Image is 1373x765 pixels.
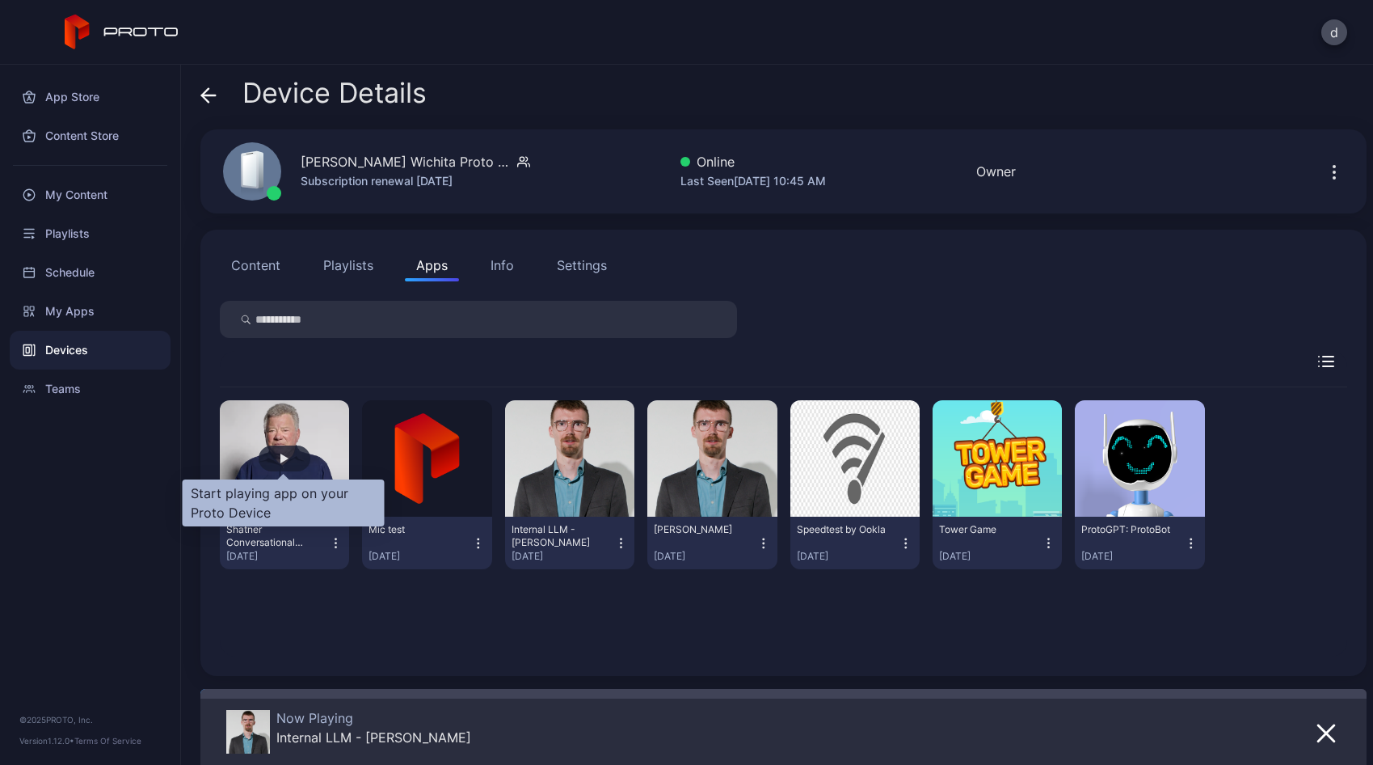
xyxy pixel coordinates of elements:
[557,256,607,275] div: Settings
[1081,550,1184,563] div: [DATE]
[10,292,171,331] a: My Apps
[797,523,886,536] div: Speedtest by Ookla
[654,550,756,563] div: [DATE]
[301,171,530,191] div: Subscription renewal [DATE]
[301,152,511,171] div: [PERSON_NAME] Wichita Proto Luma
[491,256,514,275] div: Info
[226,523,343,563] button: Shatner Conversational Persona - (Proto Internal)[DATE]
[545,249,618,281] button: Settings
[680,152,826,171] div: Online
[405,249,459,281] button: Apps
[10,175,171,214] a: My Content
[10,116,171,155] a: Content Store
[276,710,471,726] div: Now Playing
[220,249,292,281] button: Content
[19,713,161,726] div: © 2025 PROTO, Inc.
[680,171,826,191] div: Last Seen [DATE] 10:45 AM
[10,214,171,253] a: Playlists
[242,78,427,108] span: Device Details
[19,736,74,746] span: Version 1.12.0 •
[512,550,614,563] div: [DATE]
[183,480,385,526] div: Start playing app on your Proto Device
[10,78,171,116] a: App Store
[1081,523,1198,563] button: ProtoGPT: ProtoBot[DATE]
[976,162,1016,181] div: Owner
[654,523,770,563] button: [PERSON_NAME][DATE]
[1321,19,1347,45] button: d
[939,523,1055,563] button: Tower Game[DATE]
[369,523,485,563] button: Mic test[DATE]
[226,523,315,549] div: Shatner Conversational Persona - (Proto Internal)
[312,249,385,281] button: Playlists
[369,550,471,563] div: [DATE]
[512,523,628,563] button: Internal LLM - [PERSON_NAME][DATE]
[939,523,1028,536] div: Tower Game
[10,370,171,408] a: Teams
[74,736,141,746] a: Terms Of Service
[797,550,899,563] div: [DATE]
[369,523,457,536] div: Mic test
[939,550,1042,563] div: [DATE]
[512,523,600,549] div: Internal LLM - Dylan T Koch
[654,523,743,536] div: Dylan T Koch
[226,550,329,563] div: [DATE]
[10,253,171,292] a: Schedule
[797,523,913,563] button: Speedtest by Ookla[DATE]
[10,331,171,370] a: Devices
[276,729,471,746] div: Internal LLM - Dylan T Koch
[1081,523,1170,536] div: ProtoGPT: ProtoBot
[479,249,525,281] button: Info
